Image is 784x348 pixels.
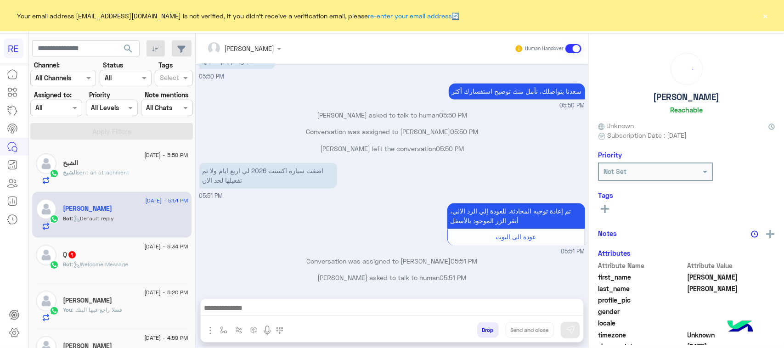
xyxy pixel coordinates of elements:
span: locale [598,318,686,328]
span: Subscription Date : [DATE] [607,130,687,140]
span: عودة الى البوت [496,233,536,241]
span: null [688,318,775,328]
span: 05:51 PM [561,248,585,257]
p: Conversation was assigned to [PERSON_NAME] [199,127,585,137]
img: make a call [276,327,283,334]
span: [DATE] - 5:20 PM [144,288,188,297]
button: Send and close [506,322,554,338]
span: فضلا راجع فيها البنك [73,306,123,313]
span: sent an attachment [77,169,130,176]
img: Trigger scenario [235,326,243,334]
p: [PERSON_NAME] left the conversation [199,144,585,154]
a: re-enter your email address [368,12,452,20]
h6: Notes [598,229,617,237]
img: defaultAdmin.png [36,245,56,265]
div: Select [158,73,179,84]
span: [DATE] - 5:34 PM [144,242,188,251]
img: send voice note [262,325,273,336]
span: Unknown [598,121,634,130]
img: send message [566,326,575,335]
h5: Ali Alharbi [63,297,113,304]
span: You [63,306,73,313]
label: Status [103,60,123,70]
button: create order [247,322,262,337]
span: [DATE] - 4:59 PM [144,334,188,342]
label: Channel: [34,60,60,70]
h5: Q [63,251,77,258]
label: Tags [158,60,173,70]
p: 7/9/2025, 5:51 PM [447,203,585,229]
span: Bot [63,261,72,268]
label: Assigned to: [34,90,72,100]
h5: الشيخ [63,159,79,167]
button: Trigger scenario [231,322,247,337]
span: : Default reply [72,215,114,222]
span: 05:51 PM [451,258,478,265]
span: search [123,43,134,54]
span: 05:50 PM [436,145,464,153]
h5: سعد البقمي [63,205,113,213]
span: 05:50 PM [439,112,467,119]
span: 1 [68,251,76,258]
label: Priority [89,90,110,100]
button: select flow [216,322,231,337]
span: 05:50 PM [560,102,585,111]
span: last_name [598,284,686,293]
span: timezone [598,330,686,340]
span: : Welcome Message [72,261,129,268]
span: Bot [63,215,72,222]
button: Apply Filters [30,123,193,140]
h5: [PERSON_NAME] [654,92,720,102]
img: add [766,230,774,238]
img: create order [250,326,258,334]
img: send attachment [205,325,216,336]
span: [DATE] - 5:51 PM [145,196,188,205]
p: [PERSON_NAME] asked to talk to human [199,273,585,283]
img: notes [751,230,758,238]
h6: Attributes [598,249,631,257]
h6: Reachable [670,106,703,114]
button: Drop [477,322,499,338]
div: loading... [673,56,700,82]
img: defaultAdmin.png [36,199,56,219]
span: Unknown [688,330,775,340]
button: search [117,40,140,60]
div: RE [4,39,23,58]
img: select flow [220,326,227,334]
label: Note mentions [145,90,188,100]
button: × [761,11,770,20]
span: null [688,307,775,316]
p: 7/9/2025, 5:50 PM [449,84,585,100]
img: defaultAdmin.png [36,291,56,311]
span: profile_pic [598,295,686,305]
span: البقمي [688,284,775,293]
span: الشيخ [63,169,77,176]
img: hulul-logo.png [724,311,756,343]
span: 05:50 PM [450,128,478,136]
h6: Priority [598,151,622,159]
span: 05:50 PM [199,73,225,80]
p: 7/9/2025, 5:51 PM [199,163,337,189]
span: first_name [598,272,686,282]
img: defaultAdmin.png [36,153,56,174]
span: gender [598,307,686,316]
span: 05:51 PM [440,274,467,282]
img: WhatsApp [50,214,59,224]
img: WhatsApp [50,260,59,269]
span: [DATE] - 5:58 PM [144,151,188,159]
span: Attribute Name [598,261,686,270]
span: 05:51 PM [199,193,223,200]
small: Human Handover [525,45,564,52]
img: WhatsApp [50,169,59,178]
span: Your email address [EMAIL_ADDRESS][DOMAIN_NAME] is not verified, if you didn't receive a verifica... [17,11,460,21]
p: [PERSON_NAME] asked to talk to human [199,111,585,120]
p: Conversation was assigned to [PERSON_NAME] [199,257,585,266]
h6: Tags [598,191,775,199]
span: Attribute Value [688,261,775,270]
img: WhatsApp [50,306,59,315]
span: سعد [688,272,775,282]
